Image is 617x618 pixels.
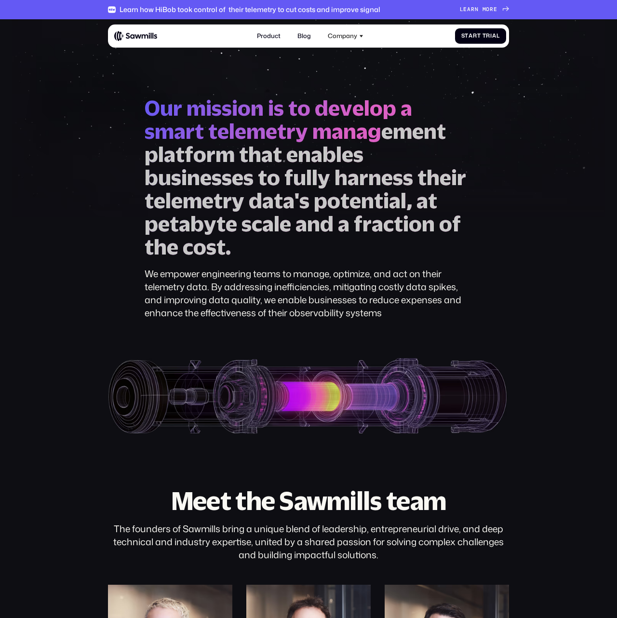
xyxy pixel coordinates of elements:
span: a [283,189,295,212]
span: a [262,212,274,235]
span: i [206,96,212,120]
span: t [208,120,217,143]
span: L [460,6,464,13]
span: r [186,120,195,143]
span: r [486,33,490,39]
span: e [158,212,170,235]
span: e [440,166,451,189]
span: e [171,189,183,212]
span: t [274,189,283,212]
span: y [204,212,216,235]
span: s [222,96,232,120]
span: s [393,166,403,189]
span: T [483,33,486,39]
span: t [239,143,248,166]
span: r [206,143,215,166]
span: e [412,120,424,143]
span: s [241,212,252,235]
span: m [483,6,486,13]
span: t [428,189,437,212]
span: l [306,166,312,189]
span: e [349,189,361,212]
span: y [232,189,244,212]
span: l [401,189,406,212]
span: n [422,212,435,235]
span: t [374,189,383,212]
span: ' [295,189,299,212]
span: t [277,120,286,143]
a: Product [252,27,285,44]
div: Company [328,32,357,40]
span: r [457,166,466,189]
span: p [145,143,158,166]
span: o [327,189,340,212]
span: h [335,166,348,189]
div: Learn how HiBob took control of their telemetry to cut costs and improve signal [120,5,380,13]
span: a [311,143,322,166]
span: i [232,96,238,120]
span: t [216,212,226,235]
span: t [465,33,469,39]
span: r [286,120,295,143]
span: l [312,166,318,189]
span: a [401,96,412,120]
span: l [229,120,235,143]
span: o [409,212,422,235]
span: l [274,212,280,235]
span: n [307,212,320,235]
span: l [158,143,164,166]
span: c [383,212,394,235]
span: t [175,143,185,166]
span: l [336,143,342,166]
span: p [145,212,158,235]
span: t [258,166,267,189]
span: o [370,96,383,120]
span: f [284,166,293,189]
span: r [359,166,368,189]
span: o [297,96,310,120]
span: o [193,235,206,258]
span: u [158,166,171,189]
span: u [293,166,306,189]
span: t [145,189,154,212]
span: o [267,166,280,189]
span: d [249,189,262,212]
span: a [332,120,343,143]
span: i [383,189,389,212]
span: m [187,96,206,120]
span: h [154,235,167,258]
span: i [181,166,187,189]
span: a [356,120,368,143]
span: u [160,96,173,120]
span: r [223,189,232,212]
span: t [170,212,179,235]
span: b [145,166,158,189]
span: a [348,166,359,189]
span: O [145,96,160,120]
span: i [268,96,274,120]
span: t [145,235,154,258]
span: a [295,212,307,235]
span: t [477,33,481,39]
span: e [381,166,393,189]
span: n [187,166,200,189]
span: a [389,189,401,212]
span: g [368,120,381,143]
span: r [362,212,372,235]
span: s [171,166,181,189]
span: p [314,189,327,212]
span: o [439,212,452,235]
span: e [200,166,212,189]
span: v [340,96,352,120]
span: a [164,143,175,166]
span: t [417,166,427,189]
span: s [353,143,363,166]
span: n [361,189,374,212]
span: d [320,212,334,235]
span: n [251,96,264,120]
span: t [273,143,282,166]
span: e [342,143,353,166]
span: t [340,189,349,212]
span: s [243,166,254,189]
span: m [155,120,174,143]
